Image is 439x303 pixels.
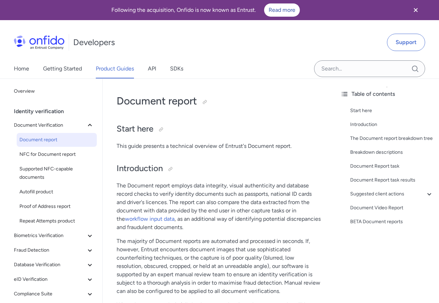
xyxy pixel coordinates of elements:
[314,60,425,77] input: Onfido search input field
[14,290,86,298] span: Compliance Suite
[14,87,94,95] span: Overview
[17,185,97,199] a: Autofill product
[19,217,94,225] span: Repeat Attempts product
[73,37,115,48] h1: Developers
[96,59,134,78] a: Product Guides
[412,6,420,14] svg: Close banner
[14,104,100,118] div: Identity verification
[387,34,425,51] a: Support
[350,218,433,226] a: BETA Document reports
[350,190,433,198] a: Suggested client actions
[350,134,433,143] a: The Document report breakdown tree
[117,123,321,135] h2: Start here
[14,275,86,284] span: eID Verification
[17,133,97,147] a: Document report
[19,188,94,196] span: Autofill product
[17,214,97,228] a: Repeat Attempts product
[17,200,97,213] a: Proof of Address report
[350,107,433,115] a: Start here
[11,229,97,243] button: Biometrics Verification
[117,237,321,295] p: The majority of Document reports are automated and processed in seconds. If, however, Entrust enc...
[19,165,94,182] span: Supported NFC-capable documents
[11,272,97,286] button: eID Verification
[117,142,321,150] p: This guide presents a technical overview of Entrust's Document report.
[117,182,321,232] p: The Document report employs data integrity, visual authenticity and database record checks to ver...
[11,243,97,257] button: Fraud Detection
[148,59,156,78] a: API
[350,148,433,157] a: Breakdown descriptions
[350,204,433,212] a: Document Video Report
[403,1,429,19] button: Close banner
[11,287,97,301] button: Compliance Suite
[11,258,97,272] button: Database Verification
[11,84,97,98] a: Overview
[170,59,183,78] a: SDKs
[14,232,86,240] span: Biometrics Verification
[17,162,97,184] a: Supported NFC-capable documents
[11,118,97,132] button: Document Verification
[19,136,94,144] span: Document report
[117,163,321,175] h2: Introduction
[43,59,82,78] a: Getting Started
[8,3,403,17] div: Following the acquisition, Onfido is now known as Entrust.
[14,35,65,49] img: Onfido Logo
[125,216,175,222] a: workflow input data
[14,59,29,78] a: Home
[17,148,97,161] a: NFC for Document report
[117,94,321,108] h1: Document report
[19,202,94,211] span: Proof of Address report
[14,261,86,269] span: Database Verification
[340,90,433,98] div: Table of contents
[19,150,94,159] span: NFC for Document report
[264,3,300,17] a: Read more
[350,176,433,184] a: Document Report task results
[14,246,86,254] span: Fraud Detection
[14,121,86,129] span: Document Verification
[350,162,433,170] a: Document Report task
[350,120,433,129] a: Introduction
